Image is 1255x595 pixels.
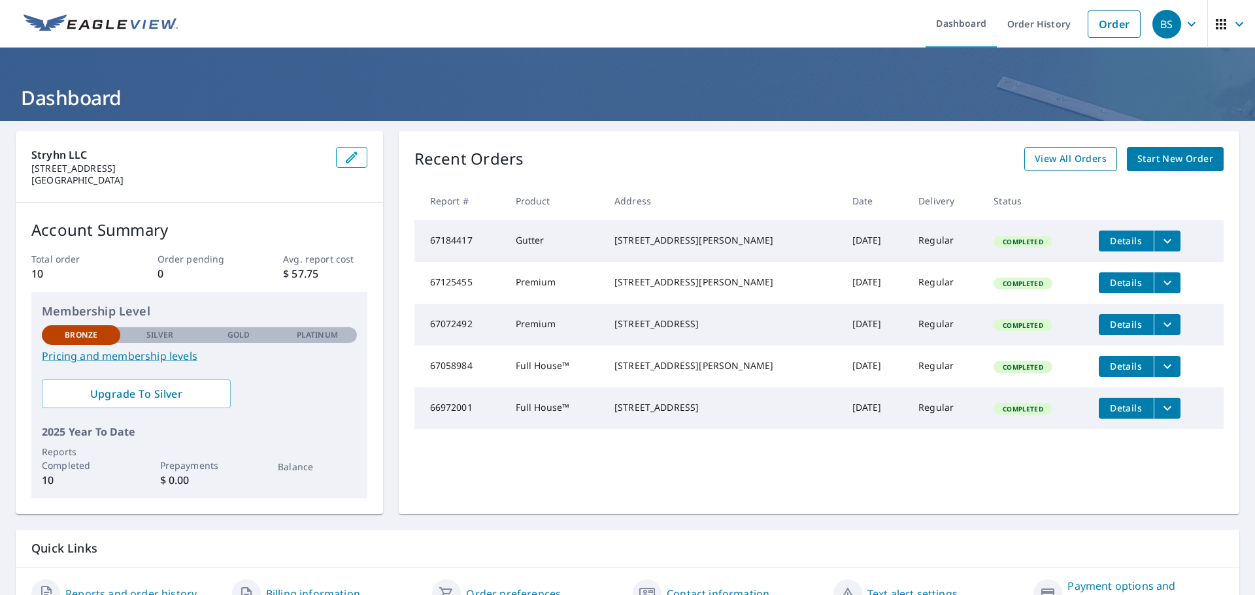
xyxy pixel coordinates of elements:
[283,252,367,266] p: Avg. report cost
[1035,151,1107,167] span: View All Orders
[1099,231,1154,251] button: detailsBtn-67184417
[31,163,326,174] p: [STREET_ADDRESS]
[604,182,842,220] th: Address
[995,279,1050,288] span: Completed
[505,262,604,304] td: Premium
[505,304,604,346] td: Premium
[414,182,505,220] th: Report #
[160,472,239,488] p: $ 0.00
[908,346,983,387] td: Regular
[842,304,909,346] td: [DATE]
[297,329,338,341] p: Platinum
[842,262,909,304] td: [DATE]
[1099,314,1154,335] button: detailsBtn-67072492
[16,84,1239,111] h1: Dashboard
[995,237,1050,246] span: Completed
[842,220,909,262] td: [DATE]
[42,348,357,364] a: Pricing and membership levels
[842,182,909,220] th: Date
[1137,151,1213,167] span: Start New Order
[42,302,357,320] p: Membership Level
[1154,272,1180,293] button: filesDropdownBtn-67125455
[65,329,97,341] p: Bronze
[1154,314,1180,335] button: filesDropdownBtn-67072492
[1154,231,1180,251] button: filesDropdownBtn-67184417
[278,460,356,474] p: Balance
[1099,356,1154,377] button: detailsBtn-67058984
[1107,318,1146,330] span: Details
[414,387,505,429] td: 66972001
[31,252,115,266] p: Total order
[31,174,326,186] p: [GEOGRAPHIC_DATA]
[1099,272,1154,293] button: detailsBtn-67125455
[31,540,1224,556] p: Quick Links
[908,387,983,429] td: Regular
[1152,10,1181,39] div: BS
[908,182,983,220] th: Delivery
[908,304,983,346] td: Regular
[614,359,831,372] div: [STREET_ADDRESS][PERSON_NAME]
[505,220,604,262] td: Gutter
[505,182,604,220] th: Product
[505,346,604,387] td: Full House™
[614,276,831,289] div: [STREET_ADDRESS][PERSON_NAME]
[42,379,231,408] a: Upgrade To Silver
[995,404,1050,413] span: Completed
[842,346,909,387] td: [DATE]
[995,362,1050,372] span: Completed
[995,321,1050,330] span: Completed
[283,266,367,281] p: $ 57.75
[31,266,115,281] p: 10
[908,262,983,304] td: Regular
[160,458,239,472] p: Prepayments
[414,346,505,387] td: 67058984
[1107,276,1146,289] span: Details
[1107,360,1146,372] span: Details
[1154,398,1180,419] button: filesDropdownBtn-66972001
[614,401,831,414] div: [STREET_ADDRESS]
[42,445,120,472] p: Reports Completed
[1107,402,1146,414] span: Details
[414,147,524,171] p: Recent Orders
[1154,356,1180,377] button: filesDropdownBtn-67058984
[842,387,909,429] td: [DATE]
[1099,398,1154,419] button: detailsBtn-66972001
[908,220,983,262] td: Regular
[42,424,357,440] p: 2025 Year To Date
[31,218,367,242] p: Account Summary
[414,304,505,346] td: 67072492
[1127,147,1224,171] a: Start New Order
[31,147,326,163] p: Stryhn LLC
[24,14,178,34] img: EV Logo
[158,252,241,266] p: Order pending
[505,387,604,429] td: Full House™
[414,262,505,304] td: 67125455
[1088,10,1141,38] a: Order
[983,182,1088,220] th: Status
[52,387,220,401] span: Upgrade To Silver
[158,266,241,281] p: 0
[614,317,831,330] div: [STREET_ADDRESS]
[146,329,174,341] p: Silver
[614,234,831,247] div: [STREET_ADDRESS][PERSON_NAME]
[414,220,505,262] td: 67184417
[42,472,120,488] p: 10
[1024,147,1117,171] a: View All Orders
[227,329,250,341] p: Gold
[1107,234,1146,247] span: Details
